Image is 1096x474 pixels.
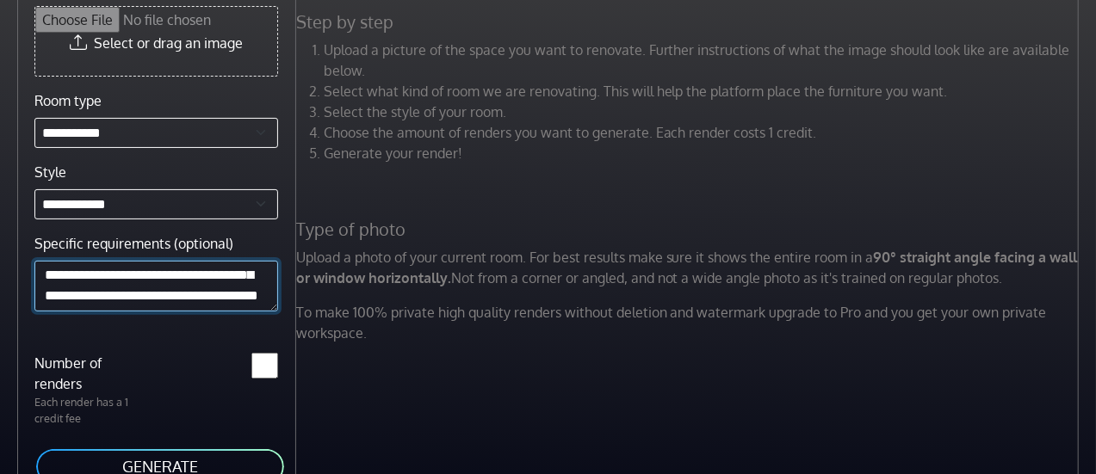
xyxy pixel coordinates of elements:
li: Select the style of your room. [324,102,1083,122]
li: Upload a picture of the space you want to renovate. Further instructions of what the image should... [324,40,1083,81]
h5: Step by step [286,11,1093,33]
li: Choose the amount of renders you want to generate. Each render costs 1 credit. [324,122,1083,143]
label: Style [34,162,66,182]
h5: Type of photo [286,219,1093,240]
label: Specific requirements (optional) [34,233,233,254]
p: Each render has a 1 credit fee [24,394,156,427]
li: Generate your render! [324,143,1083,163]
li: Select what kind of room we are renovating. This will help the platform place the furniture you w... [324,81,1083,102]
label: Room type [34,90,102,111]
label: Number of renders [24,353,156,394]
p: To make 100% private high quality renders without deletion and watermark upgrade to Pro and you g... [286,302,1093,343]
p: Upload a photo of your current room. For best results make sure it shows the entire room in a Not... [286,247,1093,288]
